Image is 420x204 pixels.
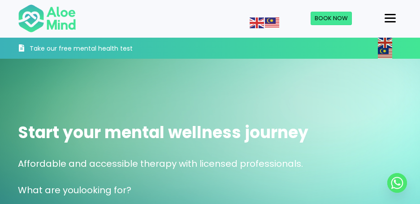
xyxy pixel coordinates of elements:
a: Book Now [311,12,352,25]
p: Affordable and accessible therapy with licensed professionals. [18,157,402,170]
img: Aloe mind Logo [18,4,76,33]
a: English [250,18,265,27]
span: Book Now [315,14,348,22]
a: Whatsapp [387,173,407,193]
img: ms [265,17,279,28]
a: Malay [378,48,393,57]
button: Menu [381,11,399,26]
img: en [378,37,392,48]
a: English [378,38,393,47]
img: en [250,17,264,28]
a: Malay [265,18,280,27]
h3: Take our free mental health test [30,44,135,53]
span: What are you [18,184,79,196]
img: ms [378,48,392,59]
span: Start your mental wellness journey [18,121,308,144]
span: looking for? [79,184,131,196]
a: Take our free mental health test [18,39,135,59]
